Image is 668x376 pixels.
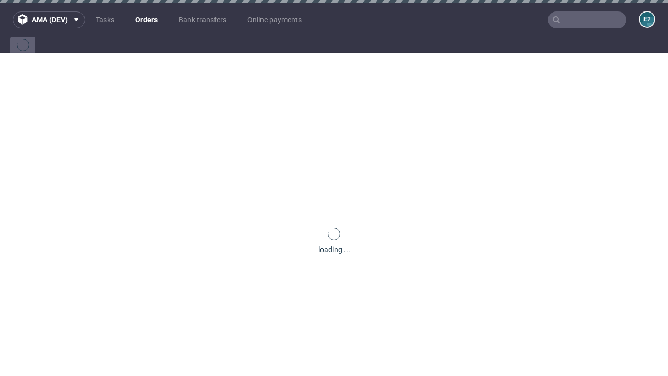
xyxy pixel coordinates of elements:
[318,244,350,255] div: loading ...
[640,12,654,27] figcaption: e2
[13,11,85,28] button: ama (dev)
[89,11,121,28] a: Tasks
[241,11,308,28] a: Online payments
[32,16,68,23] span: ama (dev)
[129,11,164,28] a: Orders
[172,11,233,28] a: Bank transfers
